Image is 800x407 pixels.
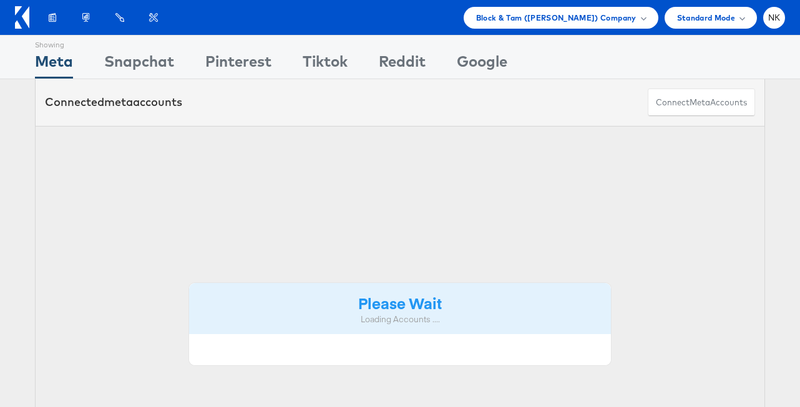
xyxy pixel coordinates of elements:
[648,89,755,117] button: ConnectmetaAccounts
[358,292,442,313] strong: Please Wait
[205,50,271,79] div: Pinterest
[45,94,182,110] div: Connected accounts
[476,11,637,24] span: Block & Tam ([PERSON_NAME]) Company
[303,50,348,79] div: Tiktok
[104,95,133,109] span: meta
[35,36,73,50] div: Showing
[457,50,507,79] div: Google
[35,50,73,79] div: Meta
[690,97,710,108] span: meta
[677,11,735,24] span: Standard Mode
[104,50,174,79] div: Snapchat
[198,314,602,325] div: Loading Accounts ....
[768,14,781,22] span: NK
[379,50,426,79] div: Reddit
